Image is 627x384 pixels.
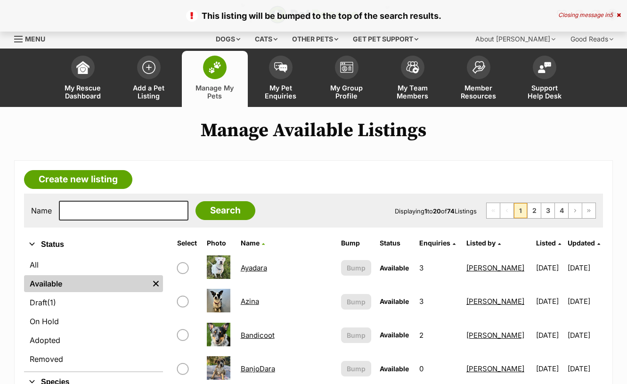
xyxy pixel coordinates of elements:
[208,61,221,74] img: manage-my-pets-icon-02211641906a0b7f246fdf0571729dbe1e7629f14944591b6c1af311fb30b64b.svg
[341,260,371,276] button: Bump
[568,239,600,247] a: Updated
[564,30,620,49] div: Good Reads
[391,84,434,100] span: My Team Members
[380,297,409,305] span: Available
[568,239,595,247] span: Updated
[24,254,163,371] div: Status
[24,256,163,273] a: All
[406,61,419,74] img: team-members-icon-5396bd8760b3fe7c0b43da4ab00e1e3bb1a5d9ba89233759b79545d2d3fc5d0d.svg
[24,238,163,251] button: Status
[446,51,512,107] a: Member Resources
[128,84,170,100] span: Add a Pet Listing
[447,207,455,215] strong: 74
[285,30,345,49] div: Other pets
[582,203,595,218] a: Last page
[457,84,500,100] span: Member Resources
[532,252,567,284] td: [DATE]
[558,12,621,18] div: Closing message in
[466,263,524,272] a: [PERSON_NAME]
[337,236,375,251] th: Bump
[568,252,602,284] td: [DATE]
[487,203,500,218] span: First page
[142,61,155,74] img: add-pet-listing-icon-0afa8454b4691262ce3f59096e99ab1cd57d4a30225e0717b998d2c9b9846f56.svg
[568,285,602,318] td: [DATE]
[24,351,163,368] a: Removed
[341,361,371,376] button: Bump
[466,364,524,373] a: [PERSON_NAME]
[248,30,284,49] div: Cats
[568,319,602,351] td: [DATE]
[24,294,163,311] a: Draft
[419,239,450,247] span: translation missing: en.admin.listings.index.attributes.enquiries
[195,201,255,220] input: Search
[24,313,163,330] a: On Hold
[62,84,104,100] span: My Rescue Dashboard
[469,30,562,49] div: About [PERSON_NAME]
[415,285,462,318] td: 3
[347,364,366,374] span: Bump
[25,35,45,43] span: Menu
[194,84,236,100] span: Manage My Pets
[380,264,409,272] span: Available
[116,51,182,107] a: Add a Pet Listing
[314,51,380,107] a: My Group Profile
[341,327,371,343] button: Bump
[395,207,477,215] span: Displaying to of Listings
[466,297,524,306] a: [PERSON_NAME]
[14,30,52,47] a: Menu
[241,297,259,306] a: Azina
[532,319,567,351] td: [DATE]
[341,294,371,310] button: Bump
[486,203,596,219] nav: Pagination
[528,203,541,218] a: Page 2
[538,62,551,73] img: help-desk-icon-fdf02630f3aa405de69fd3d07c3f3aa587a6932b1a1747fa1d2bba05be0121f9.svg
[347,297,366,307] span: Bump
[380,331,409,339] span: Available
[241,239,260,247] span: Name
[24,332,163,349] a: Adopted
[415,319,462,351] td: 2
[419,239,456,247] a: Enquiries
[347,330,366,340] span: Bump
[514,203,527,218] span: Page 1
[472,61,485,74] img: member-resources-icon-8e73f808a243e03378d46382f2149f9095a855e16c252ad45f914b54edf8863c.svg
[182,51,248,107] a: Manage My Pets
[466,239,501,247] a: Listed by
[260,84,302,100] span: My Pet Enquiries
[241,263,267,272] a: Ayadara
[326,84,368,100] span: My Group Profile
[466,239,496,247] span: Listed by
[610,11,613,18] span: 5
[380,51,446,107] a: My Team Members
[433,207,441,215] strong: 20
[536,239,561,247] a: Listed
[76,61,90,74] img: dashboard-icon-eb2f2d2d3e046f16d808141f083e7271f6b2e854fb5c12c21221c1fb7104beca.svg
[346,30,425,49] div: Get pet support
[541,203,554,218] a: Page 3
[149,275,163,292] a: Remove filter
[9,9,618,22] p: This listing will be bumped to the top of the search results.
[466,331,524,340] a: [PERSON_NAME]
[47,297,56,308] span: (1)
[241,364,275,373] a: BanjoDara
[248,51,314,107] a: My Pet Enquiries
[536,239,556,247] span: Listed
[569,203,582,218] a: Next page
[415,252,462,284] td: 3
[500,203,513,218] span: Previous page
[380,365,409,373] span: Available
[376,236,415,251] th: Status
[347,263,366,273] span: Bump
[274,62,287,73] img: pet-enquiries-icon-7e3ad2cf08bfb03b45e93fb7055b45f3efa6380592205ae92323e6603595dc1f.svg
[523,84,566,100] span: Support Help Desk
[555,203,568,218] a: Page 4
[173,236,202,251] th: Select
[31,206,52,215] label: Name
[241,331,275,340] a: Bandicoot
[512,51,578,107] a: Support Help Desk
[424,207,427,215] strong: 1
[24,275,149,292] a: Available
[24,170,132,189] a: Create new listing
[340,62,353,73] img: group-profile-icon-3fa3cf56718a62981997c0bc7e787c4b2cf8bcc04b72c1350f741eb67cf2f40e.svg
[209,30,247,49] div: Dogs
